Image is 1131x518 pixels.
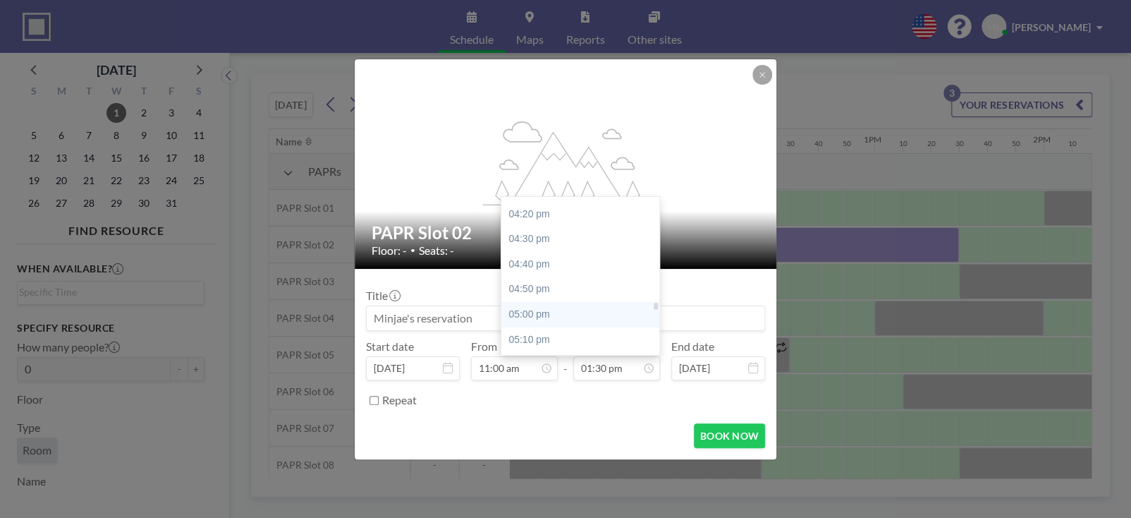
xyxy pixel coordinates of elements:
[501,277,666,302] div: 04:50 pm
[563,344,568,375] span: -
[501,302,666,327] div: 05:00 pm
[367,306,764,330] input: Minjae's reservation
[382,393,417,407] label: Repeat
[410,245,415,255] span: •
[694,423,765,448] button: BOOK NOW
[471,339,497,354] label: From
[501,252,666,277] div: 04:40 pm
[501,352,666,378] div: 05:20 pm
[372,222,761,243] h2: PAPR Slot 02
[501,227,666,252] div: 04:30 pm
[366,339,414,354] label: Start date
[372,243,407,258] span: Floor: -
[366,289,399,303] label: Title
[501,327,666,353] div: 05:10 pm
[419,243,454,258] span: Seats: -
[671,339,714,354] label: End date
[501,202,666,227] div: 04:20 pm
